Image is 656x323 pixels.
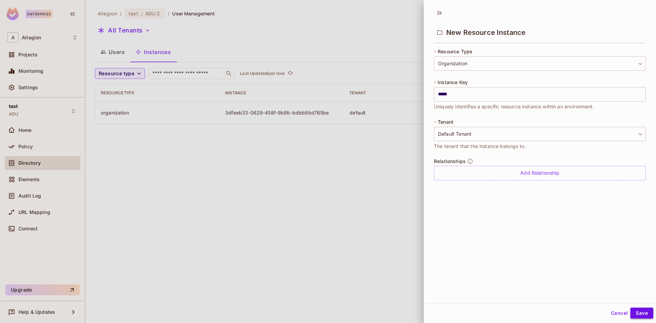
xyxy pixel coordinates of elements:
[608,308,630,319] button: Cancel
[438,49,472,54] span: Resource Type
[438,119,453,125] span: Tenant
[630,308,653,319] button: Save
[434,127,646,141] div: Default Tenant
[434,159,466,164] span: Relationships
[434,166,646,180] div: Add Relationship
[446,28,525,37] span: New Resource Instance
[434,103,594,110] span: Uniquely identifies a specific resource instance within an environment.
[434,143,525,150] span: The tenant that the instance belongs to.
[434,56,646,71] div: Organization
[438,80,468,85] span: Instance Key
